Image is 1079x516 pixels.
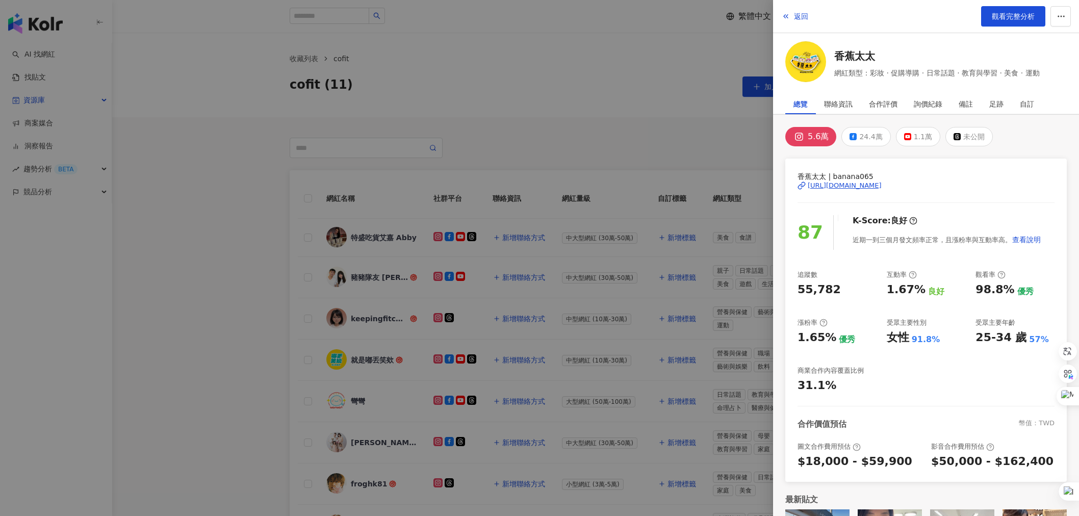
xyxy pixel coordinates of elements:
[1019,419,1055,430] div: 幣值：TWD
[785,494,1067,505] div: 最新貼文
[841,127,890,146] button: 24.4萬
[1012,236,1041,244] span: 查看說明
[1012,229,1041,250] button: 查看說明
[887,270,917,279] div: 互動率
[959,94,973,114] div: 備註
[975,318,1015,327] div: 受眾主要年齡
[798,442,861,451] div: 圖文合作費用預估
[914,94,942,114] div: 詢價紀錄
[981,6,1045,27] a: 觀看完整分析
[798,318,828,327] div: 漲粉率
[869,94,897,114] div: 合作評價
[793,94,808,114] div: 總覽
[798,366,864,375] div: 商業合作內容覆蓋比例
[798,270,817,279] div: 追蹤數
[794,12,808,20] span: 返回
[887,318,927,327] div: 受眾主要性別
[798,171,1055,182] span: 香蕉太太 | banana065
[975,270,1006,279] div: 觀看率
[963,130,985,144] div: 未公開
[928,286,944,297] div: 良好
[887,330,909,346] div: 女性
[859,130,882,144] div: 24.4萬
[785,127,836,146] button: 5.6萬
[824,94,853,114] div: 聯絡資訊
[914,130,932,144] div: 1.1萬
[808,130,829,144] div: 5.6萬
[785,41,826,82] img: KOL Avatar
[853,229,1041,250] div: 近期一到三個月發文頻率正常，且漲粉率與互動率高。
[945,127,993,146] button: 未公開
[931,454,1054,470] div: $50,000 - $162,400
[834,67,1040,79] span: 網紅類型：彩妝 · 促購導購 · 日常話題 · 教育與學習 · 美食 · 運動
[912,334,940,345] div: 91.8%
[1029,334,1048,345] div: 57%
[798,419,846,430] div: 合作價值預估
[896,127,940,146] button: 1.1萬
[989,94,1004,114] div: 足跡
[992,12,1035,20] span: 觀看完整分析
[1020,94,1034,114] div: 自訂
[839,334,855,345] div: 優秀
[891,215,907,226] div: 良好
[798,330,836,346] div: 1.65%
[887,282,926,298] div: 1.67%
[785,41,826,86] a: KOL Avatar
[798,282,841,298] div: 55,782
[975,330,1026,346] div: 25-34 歲
[798,454,912,470] div: $18,000 - $59,900
[834,49,1040,63] a: 香蕉太太
[808,181,882,190] div: [URL][DOMAIN_NAME]
[975,282,1014,298] div: 98.8%
[931,442,994,451] div: 影音合作費用預估
[781,6,809,27] button: 返回
[798,181,1055,190] a: [URL][DOMAIN_NAME]
[798,378,836,394] div: 31.1%
[1017,286,1034,297] div: 優秀
[798,218,823,247] div: 87
[853,215,917,226] div: K-Score :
